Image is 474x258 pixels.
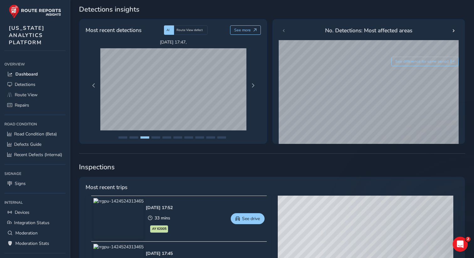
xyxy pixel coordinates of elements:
button: Page 6 [173,136,182,139]
button: Page 7 [184,136,193,139]
a: Integration Status [4,218,66,228]
button: Page 8 [195,136,204,139]
span: Route View defect [176,28,203,32]
span: Devices [15,209,29,215]
div: Signage [4,169,66,178]
a: Dashboard [4,69,66,79]
a: Route View [4,90,66,100]
span: Detections insights [79,5,465,14]
div: Road Condition [4,119,66,129]
a: Moderation Stats [4,238,66,249]
span: 2 [466,237,471,242]
div: [DATE] 17:52 [146,205,173,211]
span: See difference for same period [395,59,449,64]
a: Signs [4,178,66,189]
span: Repairs [15,102,29,108]
span: Inspections [79,162,465,172]
span: No. Detections: Most affected areas [325,26,412,34]
button: Previous Page [89,81,98,90]
a: Repairs [4,100,66,110]
button: Page 10 [217,136,226,139]
span: [US_STATE] ANALYTICS PLATFORM [9,24,45,46]
a: Devices [4,207,66,218]
a: Road Condition (Beta) [4,129,66,139]
span: Signs [15,181,26,187]
span: 33 mins [155,215,170,221]
div: Overview [4,60,66,69]
a: Defects Guide [4,139,66,150]
span: Recent Defects (Internal) [14,152,62,158]
span: See more [234,28,251,33]
div: Internal [4,198,66,207]
div: [DATE] 17:45 [146,250,173,256]
div: AI [164,25,174,35]
span: Most recent trips [86,183,127,191]
div: Route View defect [174,25,208,35]
span: Dashboard [15,71,38,77]
span: Road Condition (Beta) [14,131,57,137]
button: Page 2 [129,136,138,139]
img: rr logo [9,4,61,18]
iframe: Intercom live chat [453,237,468,252]
span: Moderation [15,230,38,236]
span: Detections [15,82,35,87]
button: Page 9 [206,136,215,139]
a: Detections [4,79,66,90]
button: See drive [231,213,265,224]
button: See difference for same period [391,57,459,66]
span: Most recent detections [86,26,141,34]
img: rrgpu-1424524313465 [93,198,144,239]
span: [DATE] 17:47 , [100,39,246,45]
button: Page 5 [162,136,171,139]
span: AY 62005 [152,226,166,231]
span: See drive [242,216,260,222]
button: Page 1 [118,136,127,139]
span: AI [166,28,170,32]
button: See more [230,25,261,35]
span: Integration Status [14,220,50,226]
span: Moderation Stats [15,240,49,246]
button: Page 3 [140,136,149,139]
a: Moderation [4,228,66,238]
button: Next Page [249,81,257,90]
span: Defects Guide [14,141,41,147]
a: Recent Defects (Internal) [4,150,66,160]
button: Page 4 [151,136,160,139]
span: Route View [15,92,38,98]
